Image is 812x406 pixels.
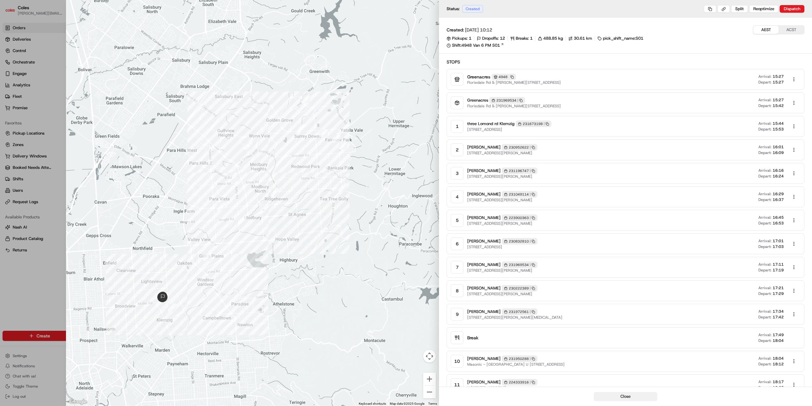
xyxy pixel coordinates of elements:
span: [PERSON_NAME] [467,379,501,385]
span: Masonic - [GEOGRAPHIC_DATA] U [STREET_ADDRESS] [467,362,565,367]
span: 17:49 [773,332,784,337]
span: 15:27 [773,74,784,79]
div: 📗 [6,92,11,97]
span: 17:19 [773,268,784,273]
span: 30.61 km [574,36,592,41]
div: 231196747 [502,168,537,174]
span: [STREET_ADDRESS][PERSON_NAME][MEDICAL_DATA] [467,315,562,320]
div: 7 [451,261,463,274]
div: 2 [451,143,463,156]
span: 16:53 [773,221,784,226]
div: route_end-rte_B2BQiE3YviWzgyf2QGjH8A [155,289,170,304]
div: 231969534 [502,262,537,268]
span: [PERSON_NAME] [467,285,501,291]
div: 231969534 [489,97,525,103]
span: 17:01 [773,238,784,243]
span: [PERSON_NAME] [467,168,501,174]
div: 3 [451,167,463,180]
span: 16:09 [773,150,784,155]
span: Depart: [758,174,771,179]
button: AEST [753,26,779,34]
span: Depart: [758,315,771,320]
button: Map camera controls [423,350,436,363]
span: Knowledge Base [13,92,49,98]
span: [STREET_ADDRESS] [467,244,537,250]
span: [PERSON_NAME] [467,356,501,362]
div: waypoint-rte_B2BQiE3YviWzgyf2QGjH8A [268,186,281,199]
span: [PERSON_NAME] [467,144,501,150]
button: Split [731,5,748,13]
span: 17:34 [773,309,784,314]
div: 9 [451,308,463,321]
img: 1736555255976-a54dd68f-1ca7-489b-9aae-adbdc363a1c4 [6,60,18,72]
span: Map data ©2025 Google [390,402,424,405]
span: [PERSON_NAME] [467,309,501,315]
span: [STREET_ADDRESS][PERSON_NAME] [467,174,537,179]
span: Depart: [758,291,771,296]
span: [PERSON_NAME] [467,215,501,221]
span: Depart: [758,150,771,155]
span: Pickups: [452,36,468,41]
div: waypoint-rte_B2BQiE3YviWzgyf2QGjH8A [236,213,249,226]
a: 💻API Documentation [51,89,104,101]
div: waypoint-rte_B2BQiE3YviWzgyf2QGjH8A [336,181,349,194]
span: U [STREET_ADDRESS] [467,385,537,390]
button: Zoom out [423,386,436,398]
span: 488.85 kg [543,36,563,41]
div: waypoint-rte_B2BQiE3YviWzgyf2QGjH8A [336,139,350,152]
span: [STREET_ADDRESS][PERSON_NAME] [467,268,537,273]
span: 16:16 [773,168,784,173]
button: Keyboard shortcuts [359,402,386,406]
span: Arrival: [758,379,771,384]
div: 8 [451,284,463,297]
div: 224333916 [502,379,537,385]
span: Greenacres [467,74,490,80]
span: [DATE] 10:12 [465,27,492,33]
span: three Lomond rd Klemzig [467,121,514,127]
span: 17:21 [773,285,784,290]
span: 16:45 [773,215,784,220]
span: Arrival: [758,309,771,314]
span: 15:53 [773,127,784,132]
span: 18:17 [773,379,784,384]
span: 17:29 [773,291,784,296]
input: Got a question? Start typing here... [16,41,114,47]
span: Depart: [758,244,771,249]
a: Powered byPylon [45,107,77,112]
span: Floriedale Rd & [PERSON_NAME][STREET_ADDRESS] [467,80,561,85]
span: Arrival: [758,191,771,196]
div: 10 [451,355,463,368]
span: Arrival: [758,144,771,150]
span: 18:25 [773,385,784,390]
span: 1 [469,36,471,41]
div: We're available if you need us! [22,67,80,72]
span: [STREET_ADDRESS][PERSON_NAME] [467,291,537,296]
div: Created [462,5,483,13]
span: Depart: [758,197,771,202]
a: Terms (opens in new tab) [428,402,437,405]
span: Arrival: [758,97,771,103]
div: 223900363 [502,215,537,221]
span: Depart: [758,127,771,132]
span: 12 [500,36,505,41]
span: 16:24 [773,174,784,179]
button: ACST [779,26,804,34]
span: 16:01 [773,144,784,150]
span: 17:11 [773,262,784,267]
span: Depart: [758,362,771,367]
span: Arrival: [758,74,771,79]
div: 230952622 [502,144,537,150]
span: Dropoffs: [482,36,499,41]
span: Depart: [758,268,771,273]
span: [PERSON_NAME] [467,238,501,244]
div: Status: [447,5,485,13]
a: Shift:4948 Van 6 PM S01 [447,43,804,48]
span: 17:42 [773,315,784,320]
div: 230222389 [502,285,537,291]
span: 16:29 [773,191,784,196]
span: Arrival: [758,238,771,243]
span: 1 [530,36,533,41]
button: Start new chat [108,62,115,70]
div: 11 [451,378,463,391]
div: 5 [451,214,463,227]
